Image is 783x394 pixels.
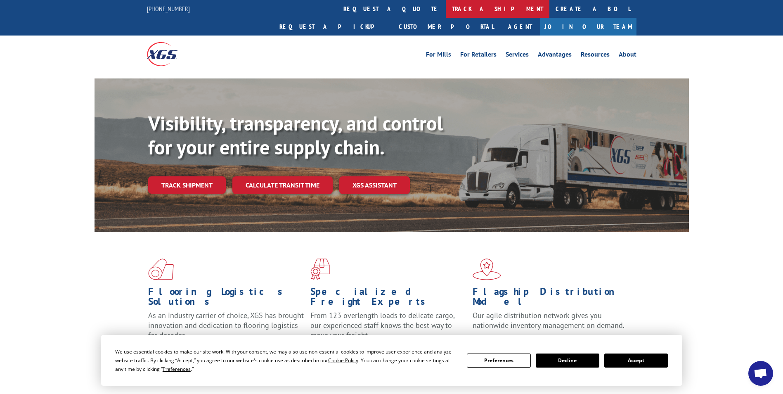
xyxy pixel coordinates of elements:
span: Cookie Policy [328,357,358,364]
a: For Retailers [460,51,497,60]
a: For Mills [426,51,451,60]
img: xgs-icon-total-supply-chain-intelligence-red [148,259,174,280]
a: Request a pickup [273,18,393,36]
a: Join Our Team [540,18,636,36]
h1: Flagship Distribution Model [473,287,629,311]
a: XGS ASSISTANT [339,176,410,194]
a: Services [506,51,529,60]
a: Advantages [538,51,572,60]
button: Preferences [467,354,530,368]
h1: Specialized Freight Experts [310,287,466,311]
div: Cookie Consent Prompt [101,335,682,386]
img: xgs-icon-focused-on-flooring-red [310,259,330,280]
a: Customer Portal [393,18,500,36]
span: Our agile distribution network gives you nationwide inventory management on demand. [473,311,625,330]
a: Resources [581,51,610,60]
button: Decline [536,354,599,368]
a: Agent [500,18,540,36]
a: Calculate transit time [232,176,333,194]
div: We use essential cookies to make our site work. With your consent, we may also use non-essential ... [115,347,457,373]
p: From 123 overlength loads to delicate cargo, our experienced staff knows the best way to move you... [310,311,466,347]
img: xgs-icon-flagship-distribution-model-red [473,259,501,280]
h1: Flooring Logistics Solutions [148,287,304,311]
span: As an industry carrier of choice, XGS has brought innovation and dedication to flooring logistics... [148,311,304,340]
b: Visibility, transparency, and control for your entire supply chain. [148,110,443,160]
a: About [619,51,636,60]
a: Open chat [748,361,773,386]
a: [PHONE_NUMBER] [147,5,190,13]
a: Track shipment [148,176,226,194]
button: Accept [604,354,668,368]
span: Preferences [163,366,191,373]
